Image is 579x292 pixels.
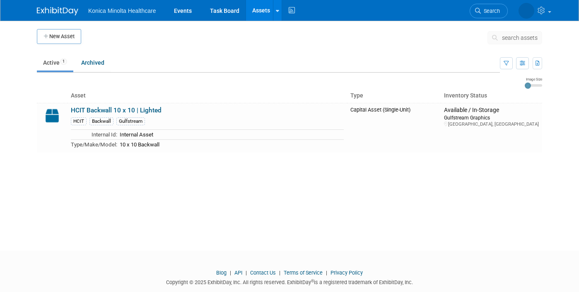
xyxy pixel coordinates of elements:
[37,29,81,44] button: New Asset
[117,139,344,149] td: 10 x 10 Backwall
[519,3,534,19] img: Annette O'Mahoney
[244,270,249,276] span: |
[71,139,117,149] td: Type/Make/Model:
[68,89,347,103] th: Asset
[37,55,73,71] a: Active1
[487,31,542,44] button: search assets
[324,270,329,276] span: |
[331,270,363,276] a: Privacy Policy
[347,103,441,152] td: Capital Asset (Single-Unit)
[284,270,323,276] a: Terms of Service
[89,117,113,125] div: Backwall
[216,270,227,276] a: Blog
[277,270,282,276] span: |
[444,114,539,121] div: Gulfstream Graphics
[525,77,542,82] div: Image Size
[234,270,242,276] a: API
[444,107,539,114] div: Available / In-Storage
[444,121,539,127] div: [GEOGRAPHIC_DATA], [GEOGRAPHIC_DATA]
[502,34,538,41] span: search assets
[116,117,145,125] div: Gulfstream
[228,270,233,276] span: |
[117,130,344,140] td: Internal Asset
[470,4,508,18] a: Search
[347,89,441,103] th: Type
[88,7,156,14] span: Konica Minolta Healthcare
[71,107,162,114] a: HCIT Backwall 10 x 10 | Lighted
[481,8,500,14] span: Search
[60,58,67,65] span: 1
[71,117,87,125] div: HCIT
[37,7,78,15] img: ExhibitDay
[40,107,64,125] img: Capital-Asset-Icon-2.png
[250,270,276,276] a: Contact Us
[311,279,314,283] sup: ®
[75,55,111,71] a: Archived
[71,130,117,140] td: Internal Id:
